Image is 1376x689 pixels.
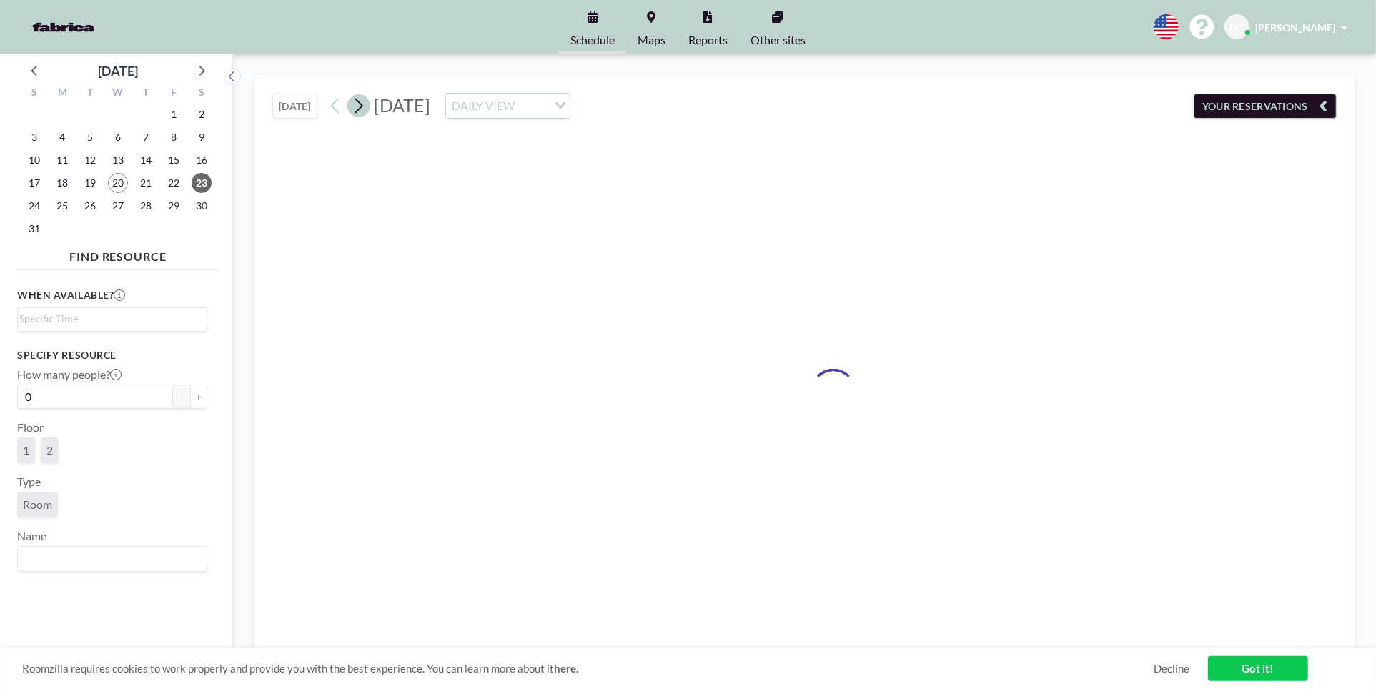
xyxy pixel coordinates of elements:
span: DG [1230,21,1244,34]
span: Wednesday, August 20, 2025 [108,173,128,193]
div: Search for option [18,308,207,329]
input: Search for option [19,311,199,327]
button: [DATE] [272,94,317,119]
span: Sunday, August 3, 2025 [24,127,44,147]
span: Saturday, August 23, 2025 [192,173,212,193]
a: Got it! [1208,656,1308,681]
div: Search for option [446,94,570,118]
label: How many people? [17,367,122,382]
label: Type [17,475,41,489]
button: - [173,385,190,409]
button: YOUR RESERVATIONS [1194,94,1337,119]
span: Friday, August 8, 2025 [164,127,184,147]
span: Tuesday, August 26, 2025 [80,196,100,216]
a: here. [554,662,578,675]
label: Floor [17,420,44,435]
span: Saturday, August 2, 2025 [192,104,212,124]
span: Schedule [570,34,615,46]
span: DAILY VIEW [449,96,518,115]
span: Sunday, August 10, 2025 [24,150,44,170]
span: Sunday, August 31, 2025 [24,219,44,239]
div: Search for option [18,547,207,571]
input: Search for option [519,96,546,115]
span: Wednesday, August 13, 2025 [108,150,128,170]
span: Tuesday, August 5, 2025 [80,127,100,147]
img: organization-logo [23,13,104,41]
a: Decline [1154,662,1190,675]
span: Wednesday, August 27, 2025 [108,196,128,216]
div: S [21,84,49,103]
h4: FIND RESOURCE [17,244,219,264]
span: Maps [638,34,665,46]
span: Tuesday, August 19, 2025 [80,173,100,193]
span: Sunday, August 24, 2025 [24,196,44,216]
div: T [76,84,104,103]
input: Search for option [19,550,199,568]
span: Saturday, August 30, 2025 [192,196,212,216]
span: Monday, August 11, 2025 [52,150,72,170]
span: Room [23,497,52,512]
span: [DATE] [374,94,430,116]
span: 1 [23,443,29,457]
span: Reports [688,34,728,46]
span: Friday, August 29, 2025 [164,196,184,216]
div: W [104,84,132,103]
span: Roomzilla requires cookies to work properly and provide you with the best experience. You can lea... [22,662,1154,675]
span: Monday, August 4, 2025 [52,127,72,147]
span: Other sites [751,34,806,46]
span: Thursday, August 7, 2025 [136,127,156,147]
span: Tuesday, August 12, 2025 [80,150,100,170]
span: Friday, August 1, 2025 [164,104,184,124]
h3: Specify resource [17,349,207,362]
span: Friday, August 22, 2025 [164,173,184,193]
span: Sunday, August 17, 2025 [24,173,44,193]
div: M [49,84,76,103]
div: F [159,84,187,103]
span: Thursday, August 21, 2025 [136,173,156,193]
div: T [132,84,159,103]
span: Thursday, August 14, 2025 [136,150,156,170]
div: [DATE] [98,61,138,81]
div: S [187,84,215,103]
span: 2 [46,443,53,457]
span: Saturday, August 16, 2025 [192,150,212,170]
span: Monday, August 18, 2025 [52,173,72,193]
span: Thursday, August 28, 2025 [136,196,156,216]
span: Saturday, August 9, 2025 [192,127,212,147]
span: [PERSON_NAME] [1255,21,1335,34]
span: Monday, August 25, 2025 [52,196,72,216]
span: Wednesday, August 6, 2025 [108,127,128,147]
button: + [190,385,207,409]
label: Name [17,529,46,543]
span: Friday, August 15, 2025 [164,150,184,170]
